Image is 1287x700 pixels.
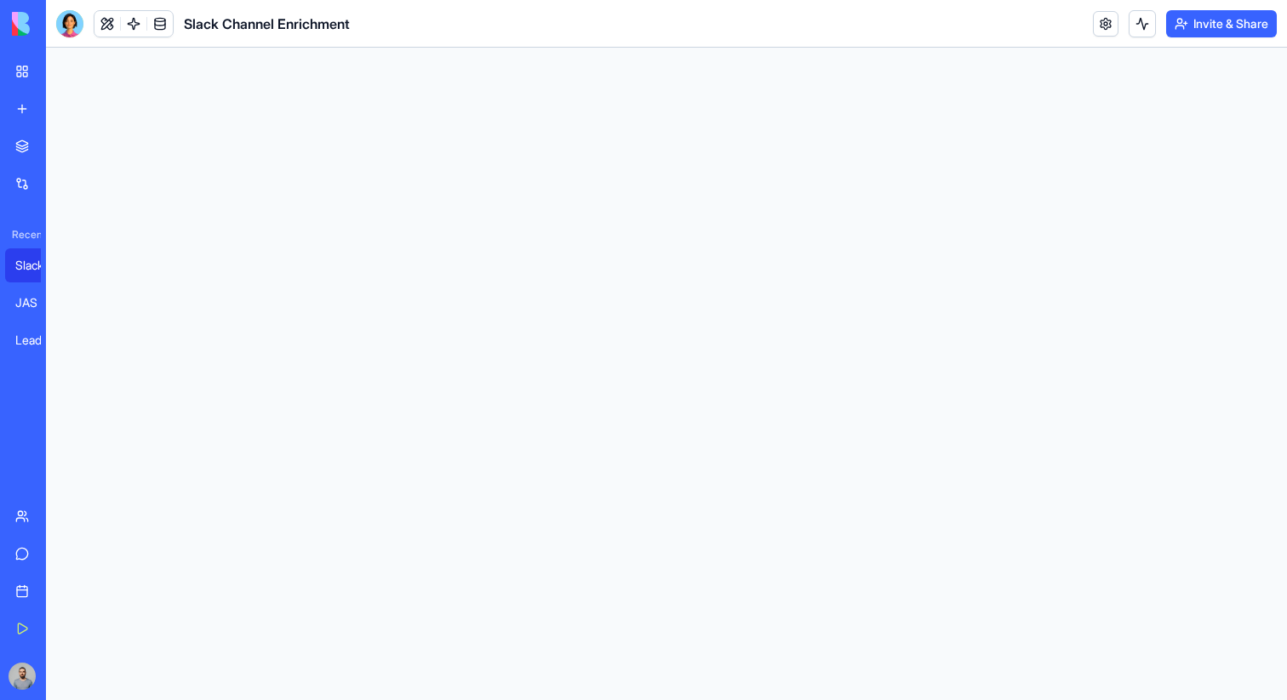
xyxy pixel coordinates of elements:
[5,248,73,282] a: Slack Channel Enrichment
[15,257,63,274] div: Slack Channel Enrichment
[5,286,73,320] a: JAS
[1166,10,1277,37] button: Invite & Share
[12,12,117,36] img: logo
[184,14,350,34] span: Slack Channel Enrichment
[5,323,73,357] a: Lead Enrichment Hub
[15,332,63,349] div: Lead Enrichment Hub
[15,294,63,311] div: JAS
[5,228,41,242] span: Recent
[9,663,36,690] img: image_123650291_bsq8ao.jpg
